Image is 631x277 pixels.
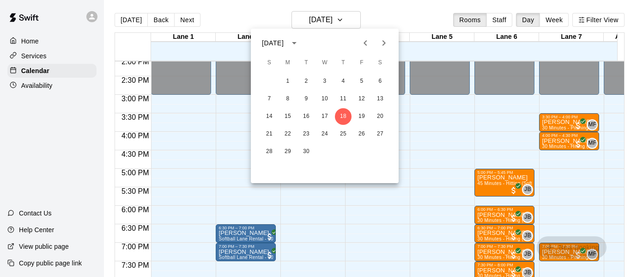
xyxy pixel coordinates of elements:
[261,143,278,160] button: 28
[335,54,352,72] span: Thursday
[261,91,278,107] button: 7
[298,73,315,90] button: 2
[375,34,393,52] button: Next month
[372,108,388,125] button: 20
[298,54,315,72] span: Tuesday
[335,91,352,107] button: 11
[261,54,278,72] span: Sunday
[286,35,302,51] button: calendar view is open, switch to year view
[372,126,388,142] button: 27
[316,126,333,142] button: 24
[372,54,388,72] span: Saturday
[279,54,296,72] span: Monday
[316,91,333,107] button: 10
[353,73,370,90] button: 5
[261,108,278,125] button: 14
[353,54,370,72] span: Friday
[298,126,315,142] button: 23
[298,91,315,107] button: 9
[353,91,370,107] button: 12
[316,108,333,125] button: 17
[356,34,375,52] button: Previous month
[335,126,352,142] button: 25
[279,126,296,142] button: 22
[298,143,315,160] button: 30
[316,73,333,90] button: 3
[279,108,296,125] button: 15
[372,73,388,90] button: 6
[279,91,296,107] button: 8
[335,73,352,90] button: 4
[316,54,333,72] span: Wednesday
[353,126,370,142] button: 26
[279,143,296,160] button: 29
[262,38,284,48] div: [DATE]
[372,91,388,107] button: 13
[298,108,315,125] button: 16
[335,108,352,125] button: 18
[261,126,278,142] button: 21
[279,73,296,90] button: 1
[353,108,370,125] button: 19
